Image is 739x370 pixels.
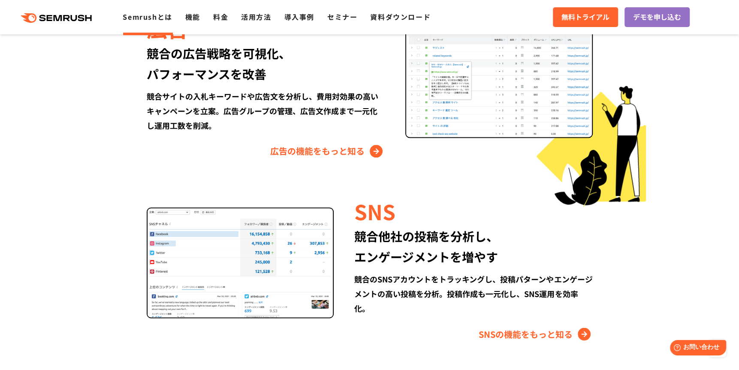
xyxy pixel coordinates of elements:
[624,7,690,27] a: デモを申し込む
[327,12,357,22] a: セミナー
[147,89,385,133] div: 競合サイトの入札キーワードや広告文を分析し、費用対効果の高いキャンペーンを立案。広告グループの管理、広告文作成まで一元化し運用工数を削減。
[354,272,592,315] div: 競合のSNSアカウントをトラッキングし、投稿パターンやエンゲージメントの高い投稿を分析。投稿作成も一元化し、SNS運用を効率化。
[284,12,314,22] a: 導入事例
[147,43,385,84] div: 競合の広告戦略を可視化、 パフォーマンスを改善
[370,12,431,22] a: 資料ダウンロード
[354,226,592,267] div: 競合他社の投稿を分析し、 エンゲージメントを増やす
[633,12,681,23] span: デモを申し込む
[241,12,271,22] a: 活用方法
[354,197,592,226] div: SNS
[479,327,593,341] a: SNSの機能をもっと知る
[553,7,618,27] a: 無料トライアル
[561,12,609,23] span: 無料トライアル
[270,144,385,158] a: 広告の機能をもっと知る
[123,12,172,22] a: Semrushとは
[185,12,200,22] a: 機能
[663,337,730,361] iframe: Help widget launcher
[213,12,228,22] a: 料金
